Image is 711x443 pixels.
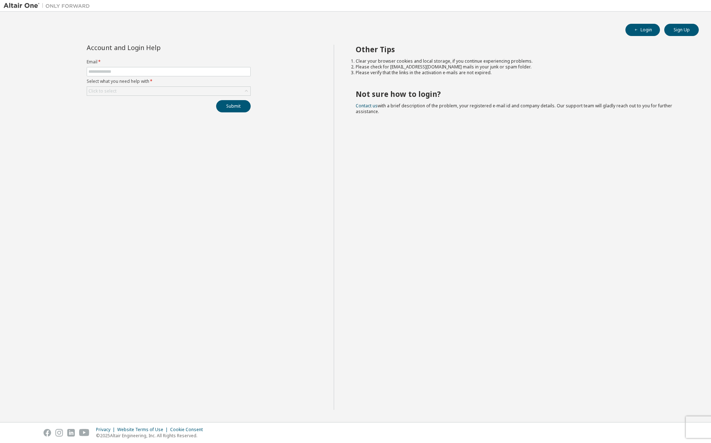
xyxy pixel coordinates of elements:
div: Website Terms of Use [117,427,170,433]
li: Please verify that the links in the activation e-mails are not expired. [356,70,686,76]
img: youtube.svg [79,429,90,437]
button: Sign Up [664,24,699,36]
div: Click to select [87,87,250,95]
img: Altair One [4,2,94,9]
label: Email [87,59,251,65]
div: Click to select [88,88,117,94]
p: © 2025 Altair Engineering, Inc. All Rights Reserved. [96,433,207,439]
button: Submit [216,100,251,112]
a: Contact us [356,103,378,109]
img: instagram.svg [55,429,63,437]
button: Login [625,24,660,36]
li: Please check for [EMAIL_ADDRESS][DOMAIN_NAME] mails in your junk or spam folder. [356,64,686,70]
div: Privacy [96,427,117,433]
span: with a brief description of the problem, your registered e-mail id and company details. Our suppo... [356,103,672,115]
div: Account and Login Help [87,45,218,50]
label: Select what you need help with [87,79,251,84]
h2: Other Tips [356,45,686,54]
img: facebook.svg [44,429,51,437]
h2: Not sure how to login? [356,89,686,99]
div: Cookie Consent [170,427,207,433]
img: linkedin.svg [67,429,75,437]
li: Clear your browser cookies and local storage, if you continue experiencing problems. [356,58,686,64]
